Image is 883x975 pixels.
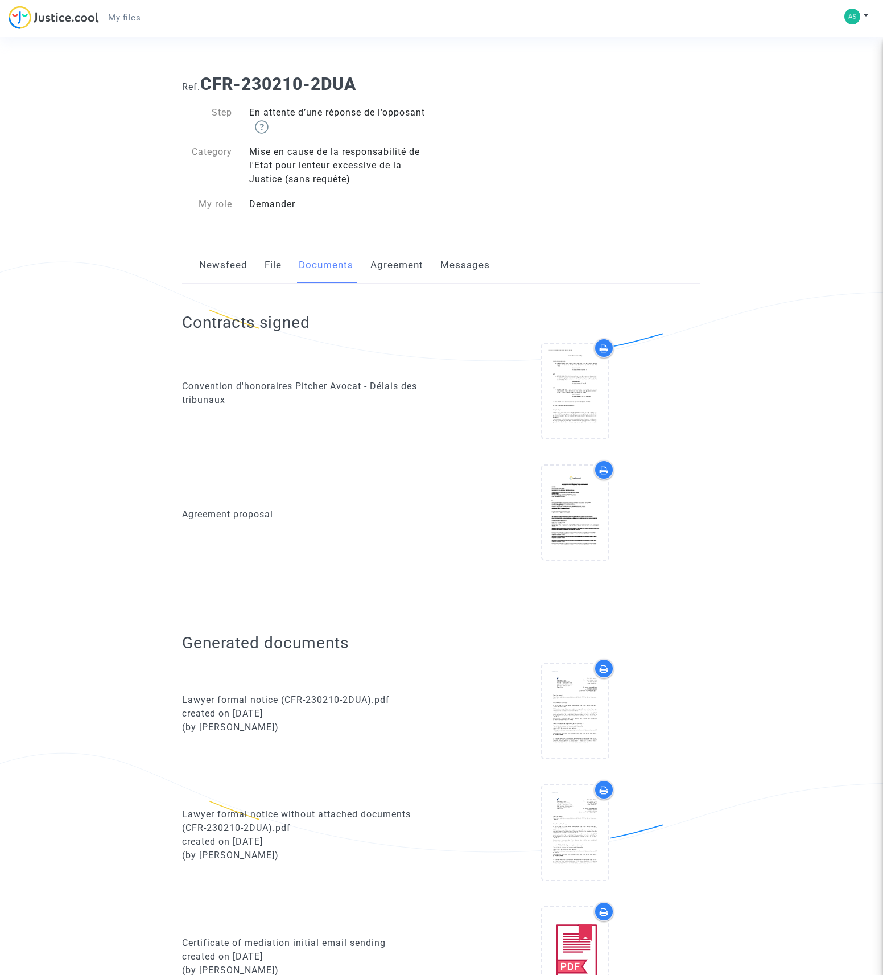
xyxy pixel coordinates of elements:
a: File [265,246,282,284]
div: created on [DATE] [182,835,433,849]
span: My files [108,13,141,23]
h2: Contracts signed [182,312,310,332]
a: Newsfeed [199,246,247,284]
div: Lawyer formal notice without attached documents (CFR-230210-2DUA).pdf [182,808,433,835]
div: Lawyer formal notice (CFR-230210-2DUA).pdf [182,693,433,707]
a: My files [99,9,150,26]
div: (by [PERSON_NAME]) [182,849,433,862]
div: Certificate of mediation initial email sending [182,936,433,950]
span: Ref. [182,81,200,92]
div: En attente d’une réponse de l’opposant [241,106,441,134]
div: My role [174,198,241,211]
b: CFR-230210-2DUA [200,74,356,94]
a: Documents [299,246,353,284]
a: Agreement [370,246,423,284]
div: Agreement proposal [182,508,433,521]
div: Step [174,106,241,134]
img: f1c8eda0abe0f1b913908c559db27aad [844,9,860,24]
div: created on [DATE] [182,707,433,721]
img: help.svg [255,120,269,134]
div: Category [174,145,241,186]
div: (by [PERSON_NAME]) [182,721,433,734]
div: created on [DATE] [182,950,433,964]
div: Mise en cause de la responsabilité de l'Etat pour lenteur excessive de la Justice (sans requête) [241,145,441,186]
a: Messages [440,246,490,284]
div: Demander [241,198,441,211]
div: Convention d'honoraires Pitcher Avocat - Délais des tribunaux [182,380,433,407]
img: jc-logo.svg [9,6,99,29]
h2: Generated documents [182,633,700,653]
